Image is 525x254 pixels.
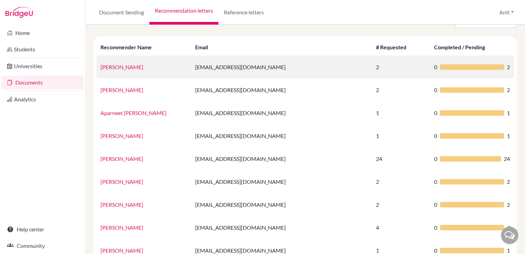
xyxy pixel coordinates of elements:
[191,170,372,193] td: [EMAIL_ADDRESS][DOMAIN_NAME]
[1,26,84,40] a: Home
[100,110,166,116] a: Aparneet [PERSON_NAME]
[372,170,430,193] td: 2
[100,64,143,70] a: [PERSON_NAME]
[1,59,84,73] a: Universities
[100,201,143,208] a: [PERSON_NAME]
[191,101,372,124] td: [EMAIL_ADDRESS][DOMAIN_NAME]
[507,224,510,232] span: 4
[372,124,430,147] td: 1
[191,193,372,216] td: [EMAIL_ADDRESS][DOMAIN_NAME]
[1,239,84,253] a: Community
[191,78,372,101] td: [EMAIL_ADDRESS][DOMAIN_NAME]
[191,216,372,239] td: [EMAIL_ADDRESS][DOMAIN_NAME]
[372,55,430,78] td: 2
[191,124,372,147] td: [EMAIL_ADDRESS][DOMAIN_NAME]
[1,92,84,106] a: Analytics
[507,63,510,71] span: 2
[372,193,430,216] td: 2
[100,155,143,162] a: [PERSON_NAME]
[191,147,372,170] td: [EMAIL_ADDRESS][DOMAIN_NAME]
[100,247,143,254] a: [PERSON_NAME]
[507,132,510,140] span: 1
[100,87,143,93] a: [PERSON_NAME]
[434,178,437,186] span: 0
[195,44,215,50] div: Email
[434,63,437,71] span: 0
[376,44,413,50] div: # Requested
[1,76,84,89] a: Documents
[434,132,437,140] span: 0
[434,201,437,209] span: 0
[434,109,437,117] span: 0
[372,78,430,101] td: 2
[507,109,510,117] span: 1
[372,101,430,124] td: 1
[434,155,437,163] span: 0
[5,7,33,18] img: Bridge-U
[191,55,372,78] td: [EMAIL_ADDRESS][DOMAIN_NAME]
[100,178,143,185] a: [PERSON_NAME]
[1,42,84,56] a: Students
[1,223,84,236] a: Help center
[434,44,492,50] div: Completed / Pending
[372,147,430,170] td: 24
[100,44,159,50] div: Recommender Name
[15,5,29,11] span: Help
[100,132,143,139] a: [PERSON_NAME]
[504,155,510,163] span: 24
[100,224,143,231] a: [PERSON_NAME]
[496,6,517,19] button: Anit
[507,201,510,209] span: 2
[507,178,510,186] span: 2
[434,224,437,232] span: 0
[507,86,510,94] span: 2
[372,216,430,239] td: 4
[434,86,437,94] span: 0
